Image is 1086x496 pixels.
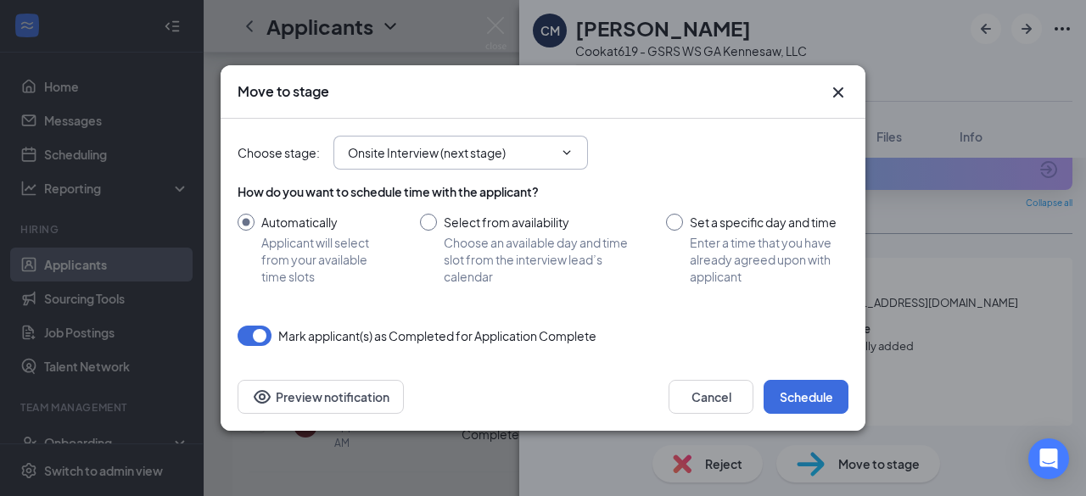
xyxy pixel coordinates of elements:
svg: Cross [828,82,848,103]
button: Schedule [764,380,848,414]
button: Cancel [669,380,753,414]
svg: ChevronDown [560,146,574,159]
svg: Eye [252,387,272,407]
button: Close [828,82,848,103]
div: How do you want to schedule time with the applicant? [238,183,848,200]
span: Choose stage : [238,143,320,162]
button: Preview notificationEye [238,380,404,414]
span: Mark applicant(s) as Completed for Application Complete [278,326,596,346]
div: Open Intercom Messenger [1028,438,1069,479]
h3: Move to stage [238,82,329,101]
